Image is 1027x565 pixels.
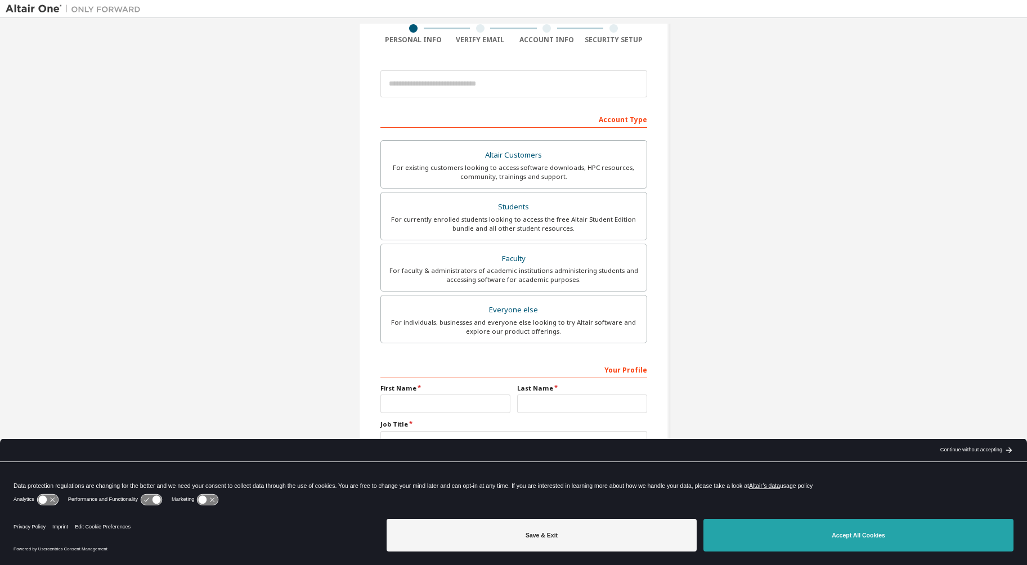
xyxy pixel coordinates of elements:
div: Security Setup [580,35,647,44]
div: Students [388,199,640,215]
label: Job Title [380,420,647,429]
label: First Name [380,384,510,393]
div: Everyone else [388,302,640,318]
div: Your Profile [380,360,647,378]
div: Personal Info [380,35,447,44]
div: For individuals, businesses and everyone else looking to try Altair software and explore our prod... [388,318,640,336]
div: Account Info [514,35,581,44]
div: For faculty & administrators of academic institutions administering students and accessing softwa... [388,266,640,284]
img: Altair One [6,3,146,15]
div: Altair Customers [388,147,640,163]
label: Last Name [517,384,647,393]
div: Faculty [388,251,640,267]
div: For currently enrolled students looking to access the free Altair Student Edition bundle and all ... [388,215,640,233]
div: Account Type [380,110,647,128]
div: For existing customers looking to access software downloads, HPC resources, community, trainings ... [388,163,640,181]
div: Verify Email [447,35,514,44]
